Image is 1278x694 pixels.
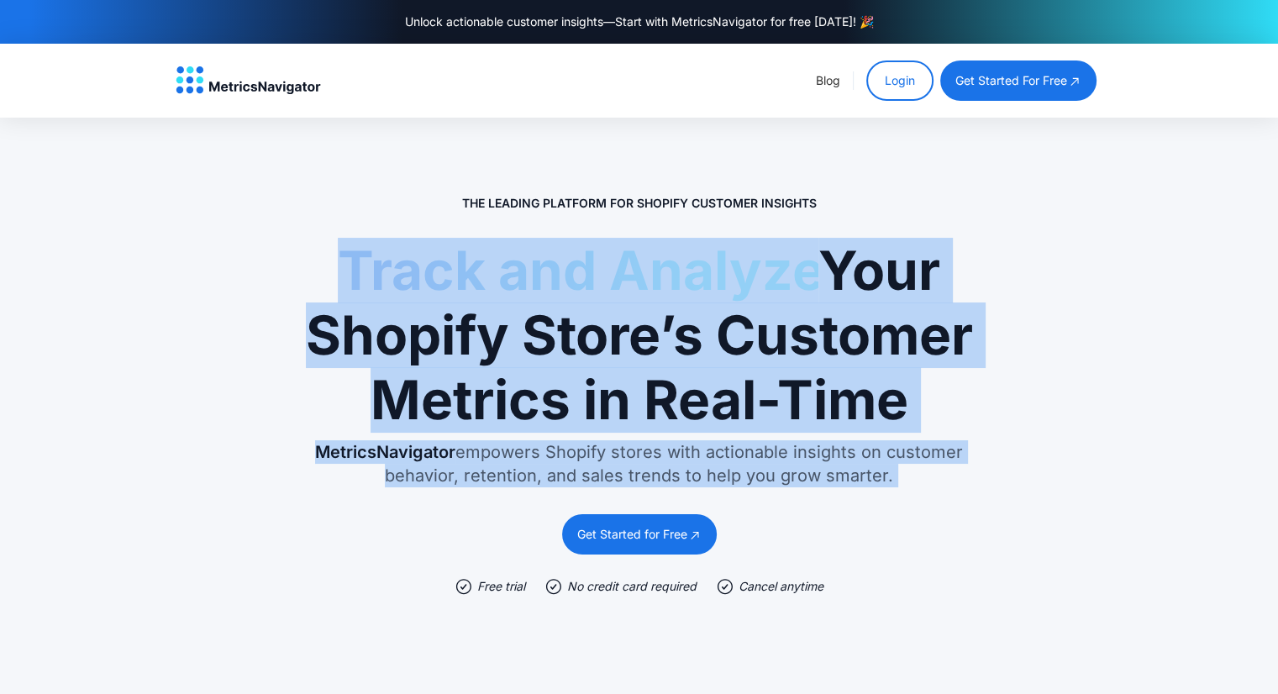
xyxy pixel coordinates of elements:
[739,578,823,595] div: Cancel anytime
[176,66,321,95] a: home
[940,60,1097,101] a: get started for free
[303,440,976,487] p: empowers Shopify stores with actionable insights on customer behavior, retention, and sales trend...
[866,60,934,101] a: Login
[688,528,702,542] img: open
[816,73,840,87] a: Blog
[477,578,525,595] div: Free trial
[1068,74,1081,88] img: open
[315,442,455,462] span: MetricsNavigator
[405,13,874,30] div: Unlock actionable customer insights—Start with MetricsNavigator for free [DATE]! 🎉
[577,526,687,543] div: Get Started for Free
[562,514,717,555] a: Get Started for Free
[545,578,562,595] img: check
[462,195,817,212] p: The Leading Platform for Shopify Customer Insights
[455,578,472,595] img: check
[303,239,976,432] h1: Your Shopify Store’s Customer Metrics in Real-Time
[176,66,321,95] img: MetricsNavigator
[338,238,818,302] span: Track and Analyze
[955,72,1067,89] div: get started for free
[567,578,697,595] div: No credit card required
[717,578,734,595] img: check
